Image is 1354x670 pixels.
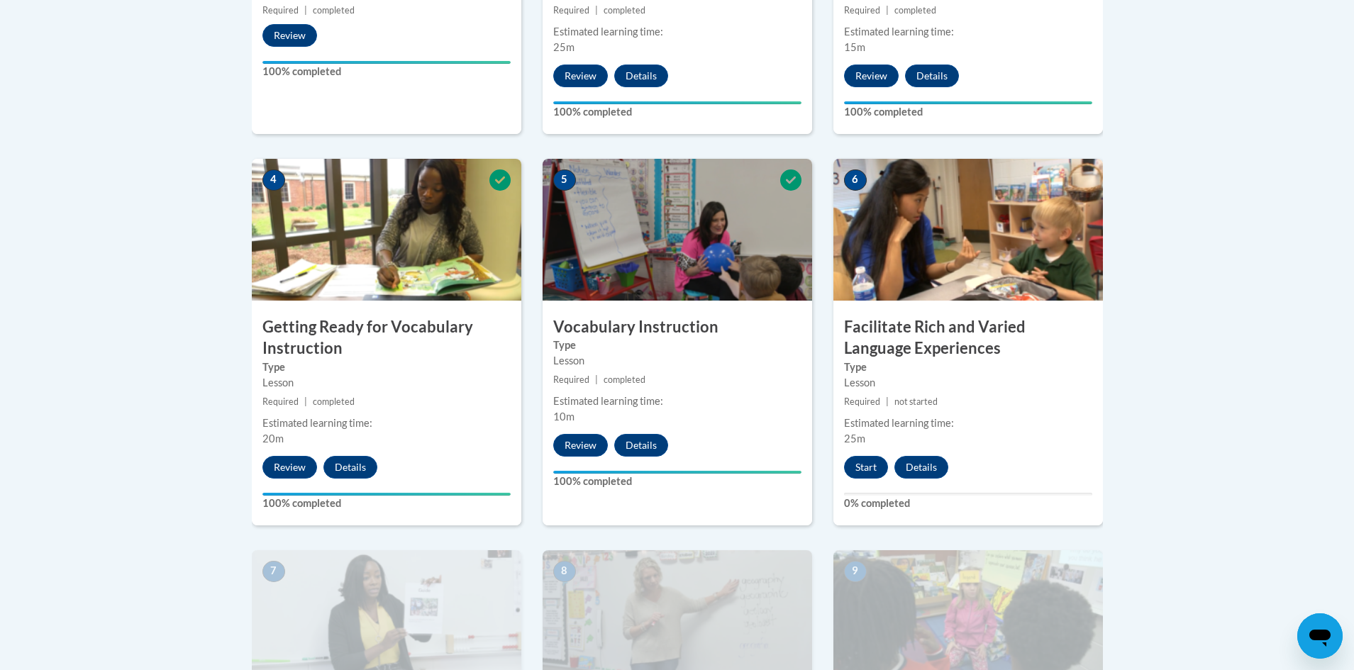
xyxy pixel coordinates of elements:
[844,375,1092,391] div: Lesson
[252,159,521,301] img: Course Image
[595,374,598,385] span: |
[886,5,889,16] span: |
[553,561,576,582] span: 8
[553,374,589,385] span: Required
[833,316,1103,360] h3: Facilitate Rich and Varied Language Experiences
[844,456,888,479] button: Start
[262,432,284,445] span: 20m
[553,353,801,369] div: Lesson
[886,396,889,407] span: |
[323,456,377,479] button: Details
[844,169,867,191] span: 6
[553,24,801,40] div: Estimated learning time:
[313,396,355,407] span: completed
[844,359,1092,375] label: Type
[614,434,668,457] button: Details
[553,471,801,474] div: Your progress
[262,359,511,375] label: Type
[553,337,801,353] label: Type
[262,496,511,511] label: 100% completed
[595,5,598,16] span: |
[844,101,1092,104] div: Your progress
[844,396,880,407] span: Required
[252,316,521,360] h3: Getting Ready for Vocabulary Instruction
[905,65,959,87] button: Details
[553,411,575,423] span: 10m
[313,5,355,16] span: completed
[304,396,307,407] span: |
[262,375,511,391] div: Lesson
[1297,613,1343,659] iframe: Button to launch messaging window
[844,415,1092,431] div: Estimated learning time:
[614,65,668,87] button: Details
[262,24,317,47] button: Review
[262,169,285,191] span: 4
[553,393,801,409] div: Estimated learning time:
[553,434,608,457] button: Review
[833,159,1103,301] img: Course Image
[894,5,936,16] span: completed
[844,104,1092,120] label: 100% completed
[262,456,317,479] button: Review
[553,41,575,53] span: 25m
[262,64,511,79] label: 100% completed
[844,65,899,87] button: Review
[844,432,865,445] span: 25m
[553,5,589,16] span: Required
[262,61,511,64] div: Your progress
[894,396,938,407] span: not started
[844,41,865,53] span: 15m
[604,374,645,385] span: completed
[553,104,801,120] label: 100% completed
[304,5,307,16] span: |
[262,415,511,431] div: Estimated learning time:
[604,5,645,16] span: completed
[262,5,299,16] span: Required
[553,65,608,87] button: Review
[844,496,1092,511] label: 0% completed
[844,561,867,582] span: 9
[553,169,576,191] span: 5
[262,561,285,582] span: 7
[543,316,812,338] h3: Vocabulary Instruction
[553,101,801,104] div: Your progress
[553,474,801,489] label: 100% completed
[262,396,299,407] span: Required
[543,159,812,301] img: Course Image
[894,456,948,479] button: Details
[844,24,1092,40] div: Estimated learning time:
[844,5,880,16] span: Required
[262,493,511,496] div: Your progress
